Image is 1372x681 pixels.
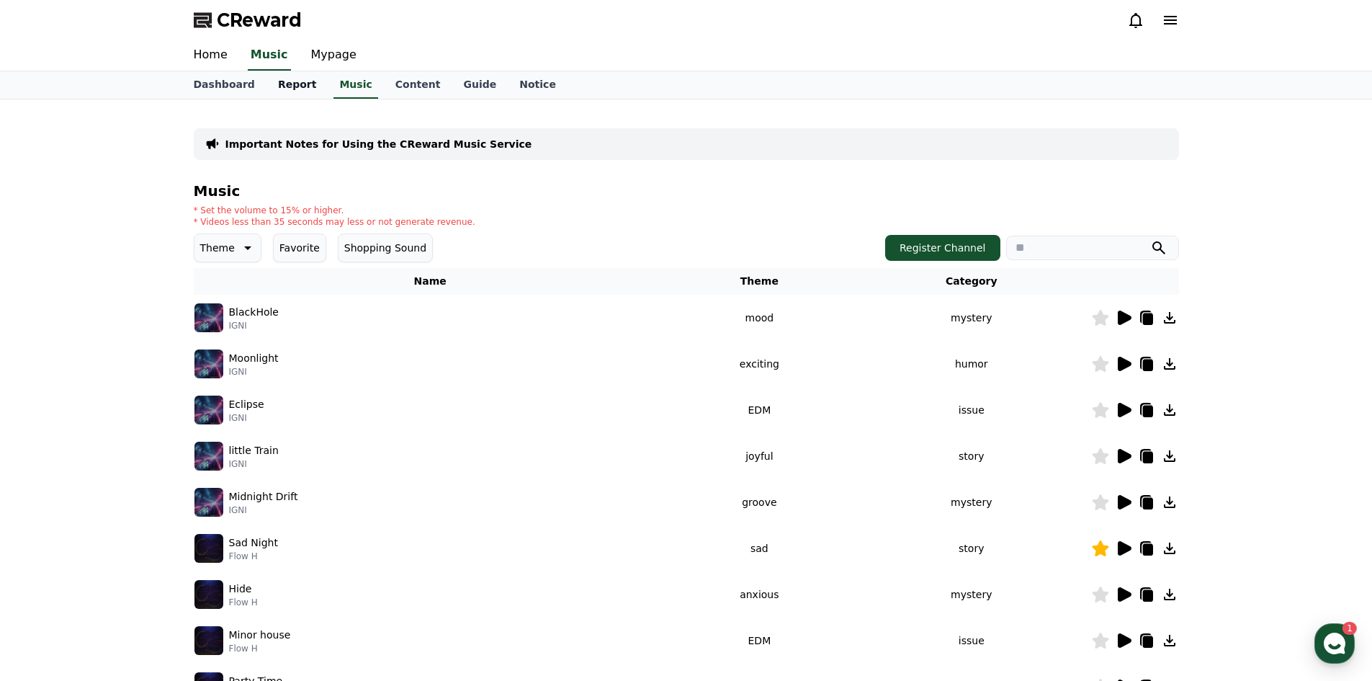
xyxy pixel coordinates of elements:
[667,268,852,295] th: Theme
[229,489,298,504] p: Midnight Drift
[266,71,328,99] a: Report
[667,433,852,479] td: joyful
[194,9,302,32] a: CReward
[194,303,223,332] img: music
[182,71,266,99] a: Dashboard
[229,628,291,643] p: Minor house
[229,351,279,366] p: Moonlight
[37,479,62,490] span: Home
[667,525,852,571] td: sad
[194,205,475,216] p: * Set the volume to 15% or higher.
[194,396,223,424] img: music
[667,387,852,433] td: EDM
[248,40,291,71] a: Music
[229,582,252,597] p: Hide
[229,643,291,654] p: Flow H
[194,216,475,228] p: * Videos less than 35 seconds may less or not generate revenue.
[852,571,1090,618] td: mystery
[229,504,298,516] p: IGNI
[229,443,279,458] p: little Train
[229,397,264,412] p: Eclipse
[200,238,235,258] p: Theme
[667,479,852,525] td: groove
[229,458,279,470] p: IGNI
[852,525,1090,571] td: story
[213,479,248,490] span: Settings
[852,618,1090,664] td: issue
[229,320,279,331] p: IGNI
[852,387,1090,433] td: issue
[194,534,223,563] img: music
[852,433,1090,479] td: story
[194,233,261,262] button: Theme
[95,457,186,493] a: 1Messages
[194,442,223,471] img: music
[852,295,1090,341] td: mystery
[667,341,852,387] td: exciting
[194,268,667,295] th: Name
[384,71,452,99] a: Content
[667,295,852,341] td: mood
[852,268,1090,295] th: Category
[667,618,852,664] td: EDM
[186,457,277,493] a: Settings
[194,183,1179,199] h4: Music
[194,580,223,609] img: music
[333,71,377,99] a: Music
[225,137,532,151] a: Important Notes for Using the CReward Music Service
[452,71,508,99] a: Guide
[852,479,1090,525] td: mystery
[217,9,302,32] span: CReward
[229,305,279,320] p: BlackHole
[194,488,223,517] img: music
[852,341,1090,387] td: humor
[229,535,278,551] p: Sad Night
[229,551,278,562] p: Flow H
[120,479,162,491] span: Messages
[300,40,368,71] a: Mypage
[338,233,433,262] button: Shopping Sound
[885,235,1000,261] button: Register Channel
[229,412,264,424] p: IGNI
[229,366,279,378] p: IGNI
[194,350,223,378] img: music
[229,597,258,608] p: Flow H
[667,571,852,618] td: anxious
[4,457,95,493] a: Home
[273,233,326,262] button: Favorite
[182,40,239,71] a: Home
[194,626,223,655] img: music
[508,71,568,99] a: Notice
[146,456,151,468] span: 1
